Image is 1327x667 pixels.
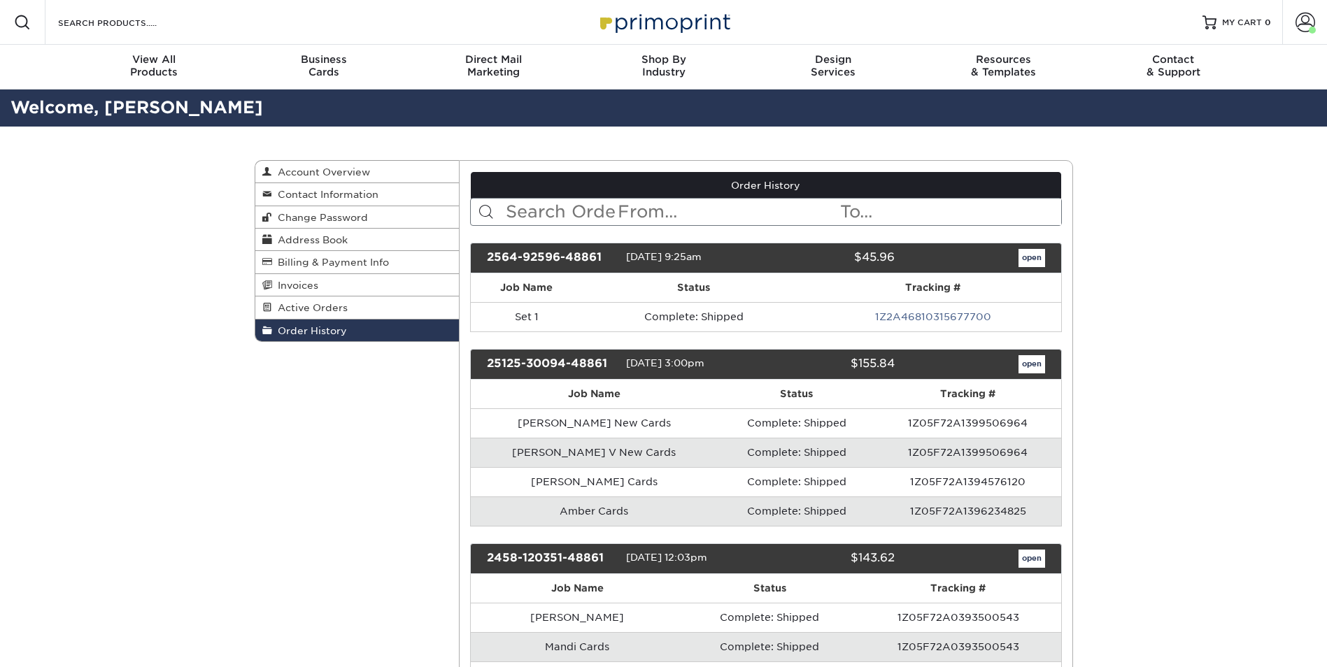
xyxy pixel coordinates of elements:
span: MY CART [1222,17,1262,29]
div: $143.62 [755,550,905,568]
div: & Templates [918,53,1088,78]
div: Cards [239,53,409,78]
td: Complete: Shipped [582,302,805,331]
div: 2564-92596-48861 [476,249,626,267]
td: 1Z05F72A1394576120 [875,467,1060,496]
span: Order History [272,325,347,336]
td: Complete: Shipped [718,408,875,438]
div: $155.84 [755,355,905,373]
span: Design [748,53,918,66]
span: Resources [918,53,1088,66]
a: BusinessCards [239,45,409,89]
th: Tracking # [805,273,1061,302]
td: [PERSON_NAME] V New Cards [471,438,718,467]
div: Products [69,53,239,78]
span: [DATE] 9:25am [626,251,702,262]
td: Complete: Shipped [718,467,875,496]
th: Job Name [471,574,683,603]
div: & Support [1088,53,1258,78]
td: 1Z05F72A1396234825 [875,496,1060,526]
span: Billing & Payment Info [272,257,389,268]
span: Direct Mail [409,53,579,66]
span: Business [239,53,409,66]
td: Complete: Shipped [683,603,855,632]
a: Order History [255,320,460,341]
span: 0 [1265,17,1271,27]
td: Mandi Cards [471,632,683,661]
span: [DATE] 3:00pm [626,357,704,368]
a: Account Overview [255,161,460,183]
td: 1Z05F72A1399506964 [875,408,1060,438]
span: Change Password [272,212,368,223]
img: Primoprint [594,7,734,37]
td: 1Z05F72A1399506964 [875,438,1060,467]
a: Address Book [255,229,460,251]
span: Account Overview [272,166,370,178]
th: Status [683,574,855,603]
td: 1Z05F72A0393500543 [856,603,1061,632]
span: Shop By [579,53,748,66]
a: Billing & Payment Info [255,251,460,273]
span: Contact [1088,53,1258,66]
td: Set 1 [471,302,582,331]
div: 2458-120351-48861 [476,550,626,568]
a: Active Orders [255,296,460,319]
a: open [1019,355,1045,373]
th: Status [718,380,875,408]
th: Job Name [471,273,582,302]
a: open [1019,249,1045,267]
input: Search Orders... [504,199,616,225]
td: Complete: Shipped [718,496,875,526]
div: Industry [579,53,748,78]
td: [PERSON_NAME] New Cards [471,408,718,438]
a: Direct MailMarketing [409,45,579,89]
td: Complete: Shipped [718,438,875,467]
a: Order History [471,172,1061,199]
span: [DATE] 12:03pm [626,552,707,563]
span: Address Book [272,234,348,245]
div: 25125-30094-48861 [476,355,626,373]
div: $45.96 [755,249,905,267]
a: 1Z2A46810315677700 [875,311,991,322]
th: Tracking # [875,380,1060,408]
input: To... [839,199,1061,225]
td: Complete: Shipped [683,632,855,661]
td: Amber Cards [471,496,718,526]
a: Invoices [255,274,460,296]
a: Shop ByIndustry [579,45,748,89]
a: Change Password [255,206,460,229]
a: Contact Information [255,183,460,206]
div: Services [748,53,918,78]
a: Contact& Support [1088,45,1258,89]
span: Contact Information [272,189,378,200]
a: open [1019,550,1045,568]
div: Marketing [409,53,579,78]
th: Status [582,273,805,302]
input: From... [616,199,839,225]
input: SEARCH PRODUCTS..... [57,14,193,31]
td: [PERSON_NAME] [471,603,683,632]
a: View AllProducts [69,45,239,89]
span: View All [69,53,239,66]
span: Active Orders [272,302,348,313]
td: [PERSON_NAME] Cards [471,467,718,496]
a: DesignServices [748,45,918,89]
span: Invoices [272,280,318,291]
a: Resources& Templates [918,45,1088,89]
td: 1Z05F72A0393500543 [856,632,1061,661]
th: Tracking # [856,574,1061,603]
th: Job Name [471,380,718,408]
